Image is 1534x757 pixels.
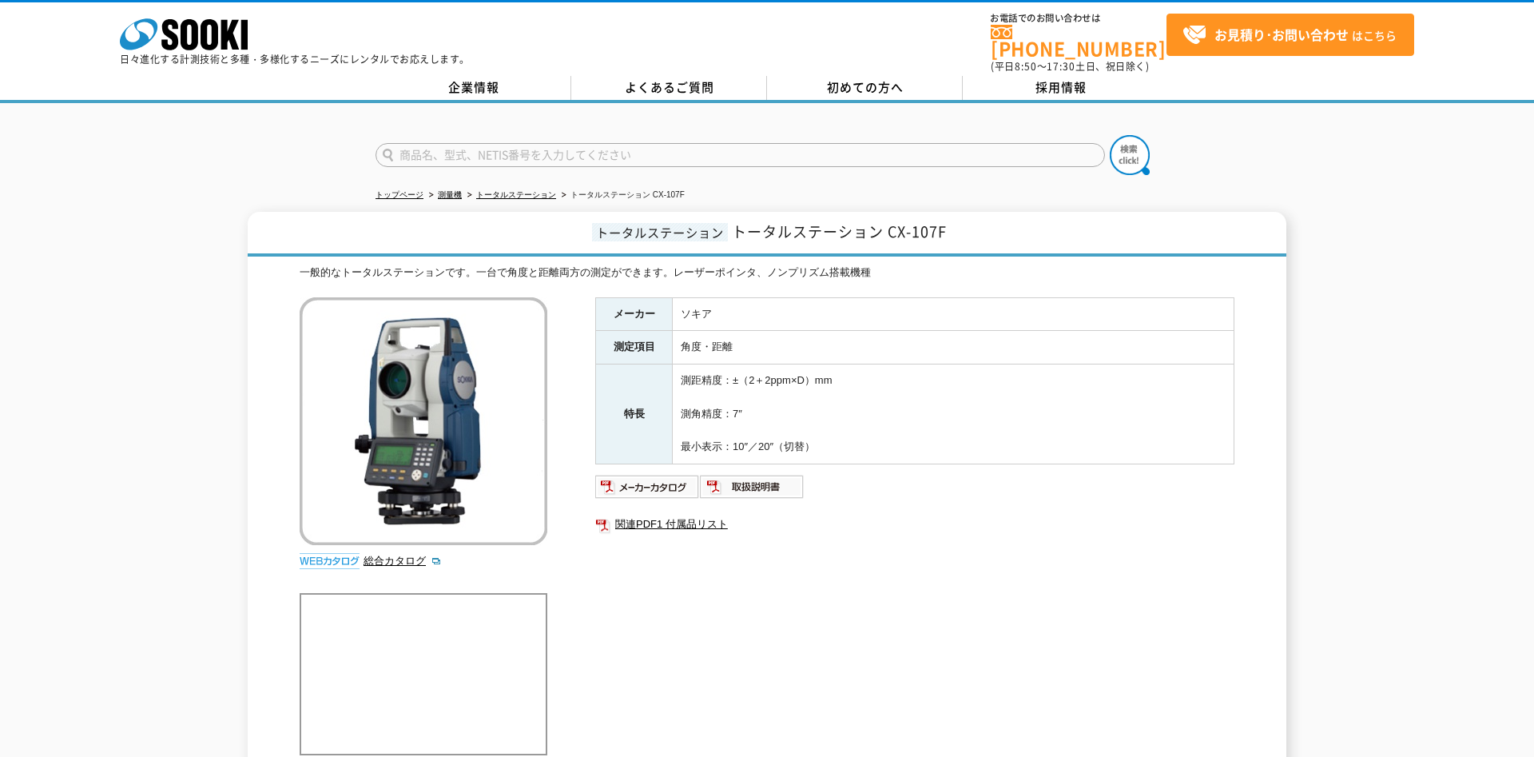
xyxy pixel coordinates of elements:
strong: お見積り･お問い合わせ [1214,25,1349,44]
a: トップページ [376,190,423,199]
span: (平日 ～ 土日、祝日除く) [991,59,1149,74]
img: webカタログ [300,553,360,569]
p: 日々進化する計測技術と多種・多様化するニーズにレンタルでお応えします。 [120,54,470,64]
a: 取扱説明書 [700,484,805,496]
div: 一般的なトータルステーションです。一台で角度と距離両方の測定ができます。レーザーポインタ、ノンプリズム搭載機種 [300,265,1234,281]
img: トータルステーション CX-107F [300,297,547,545]
a: お見積り･お問い合わせはこちら [1166,14,1414,56]
img: 取扱説明書 [700,474,805,500]
a: メーカーカタログ [595,484,700,496]
a: 初めての方へ [767,76,963,100]
span: はこちら [1182,23,1397,47]
span: お電話でのお問い合わせは [991,14,1166,23]
img: btn_search.png [1110,135,1150,175]
a: 総合カタログ [364,555,442,567]
span: 8:50 [1015,59,1037,74]
a: トータルステーション [476,190,556,199]
a: 関連PDF1 付属品リスト [595,514,1234,535]
th: 特長 [596,365,673,464]
td: 角度・距離 [673,331,1234,365]
input: 商品名、型式、NETIS番号を入力してください [376,143,1105,167]
span: トータルステーション [592,223,728,241]
a: 企業情報 [376,76,571,100]
th: 測定項目 [596,331,673,365]
th: メーカー [596,297,673,331]
li: トータルステーション CX-107F [558,187,685,204]
a: 採用情報 [963,76,1158,100]
a: 測量機 [438,190,462,199]
td: ソキア [673,297,1234,331]
span: 初めての方へ [827,78,904,96]
span: 17:30 [1047,59,1075,74]
span: トータルステーション CX-107F [732,221,947,242]
img: メーカーカタログ [595,474,700,500]
a: よくあるご質問 [571,76,767,100]
td: 測距精度：±（2＋2ppm×D）mm 測角精度：7″ 最小表示：10″／20″（切替） [673,365,1234,464]
a: [PHONE_NUMBER] [991,25,1166,58]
